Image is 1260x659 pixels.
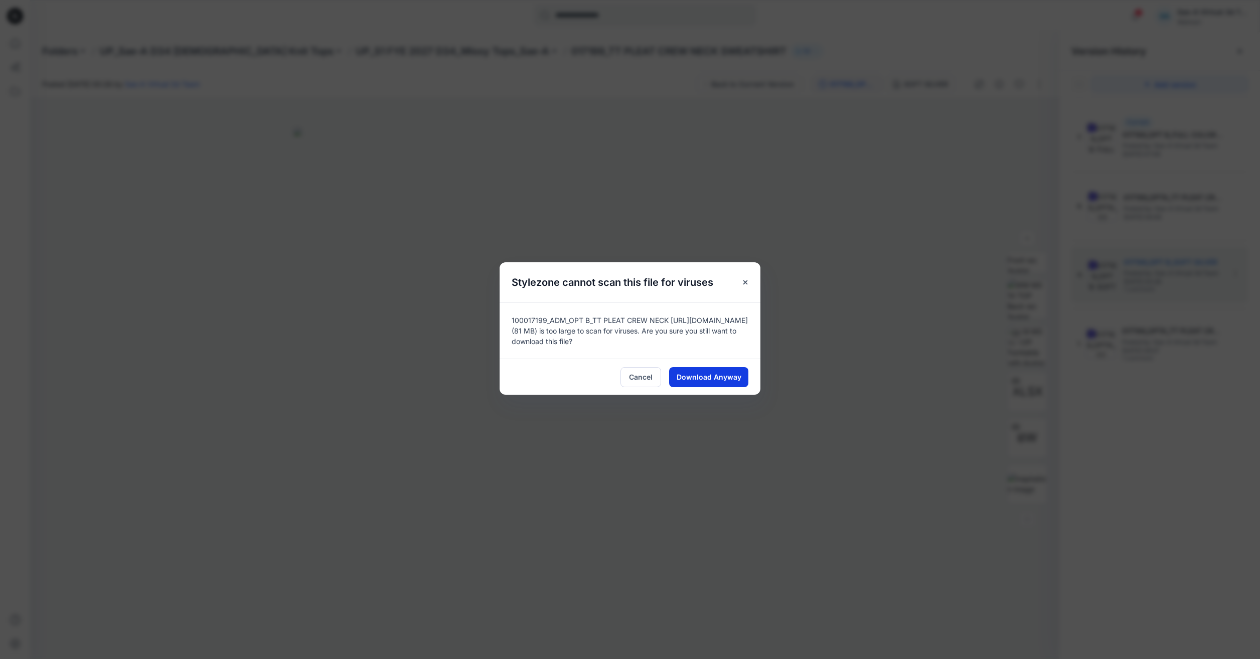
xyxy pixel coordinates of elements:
span: Cancel [629,372,653,382]
button: Close [736,273,754,291]
button: Cancel [620,367,661,387]
span: Download Anyway [677,372,741,382]
div: 100017199_ADM_OPT B_TT PLEAT CREW NECK [URL][DOMAIN_NAME] (81 MB) is too large to scan for viruse... [500,302,760,359]
h5: Stylezone cannot scan this file for viruses [500,262,725,302]
button: Download Anyway [669,367,748,387]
